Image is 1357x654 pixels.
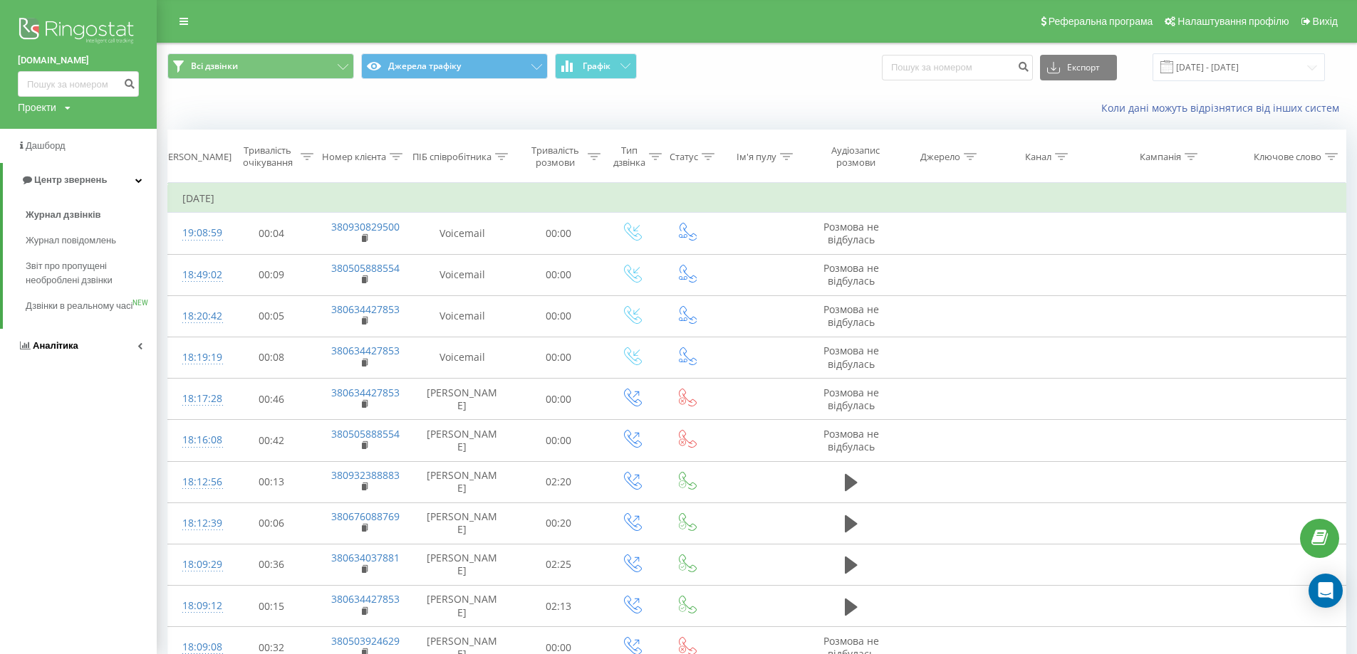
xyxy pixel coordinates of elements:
a: Коли дані можуть відрізнятися вiд інших систем [1101,101,1346,115]
a: 380505888554 [331,261,400,275]
img: Ringostat logo [18,14,139,50]
div: Проекти [18,100,56,115]
td: [PERSON_NAME] [411,544,513,585]
a: Центр звернень [3,163,157,197]
div: Канал [1025,151,1051,163]
div: [PERSON_NAME] [160,151,232,163]
span: Розмова не відбулась [823,261,879,288]
span: Аналiтика [33,340,78,351]
span: Розмова не відбулась [823,386,879,412]
div: 18:09:29 [182,551,212,579]
td: Voicemail [411,254,513,295]
a: 380634427853 [331,592,400,606]
td: 00:00 [513,295,604,337]
td: [PERSON_NAME] [411,420,513,461]
div: Тривалість розмови [526,144,584,169]
td: 00:05 [226,295,317,337]
div: 18:16:08 [182,426,212,454]
span: Налаштування профілю [1177,16,1289,27]
td: Voicemail [411,337,513,378]
div: 19:08:59 [182,219,212,247]
td: 02:25 [513,544,604,585]
div: Номер клієнта [322,151,386,163]
button: Джерела трафіку [361,53,548,79]
span: Розмова не відбулась [823,427,879,453]
td: Voicemail [411,295,513,337]
div: Ключове слово [1254,151,1321,163]
div: 18:20:42 [182,302,212,330]
a: Дзвінки в реальному часіNEW [26,293,157,319]
div: Джерело [920,151,960,163]
td: 00:13 [226,461,317,502]
a: 380634037881 [331,551,400,564]
a: 380505888554 [331,427,400,441]
span: Дашборд [26,140,66,151]
a: 380930829500 [331,220,400,233]
td: 00:46 [226,379,317,420]
div: ПІБ співробітника [412,151,492,163]
span: Розмова не відбулась [823,344,879,370]
div: 18:12:39 [182,510,212,537]
div: Open Intercom Messenger [1309,574,1343,608]
div: Тривалість очікування [239,144,297,169]
a: 380932388883 [331,468,400,482]
input: Пошук за номером [18,71,139,97]
td: 00:36 [226,544,317,585]
div: 18:17:28 [182,385,212,413]
td: 00:00 [513,213,604,254]
div: 18:19:19 [182,344,212,371]
td: 00:00 [513,337,604,378]
span: Звіт про пропущені необроблені дзвінки [26,259,150,288]
td: 00:15 [226,586,317,627]
td: 00:00 [513,379,604,420]
span: Реферальна програма [1049,16,1153,27]
span: Дзвінки в реальному часі [26,299,132,313]
div: 18:12:56 [182,468,212,496]
a: 380676088769 [331,510,400,523]
td: 00:04 [226,213,317,254]
div: Ім'я пулу [737,151,776,163]
td: [PERSON_NAME] [411,502,513,544]
div: Кампанія [1140,151,1181,163]
button: Графік [555,53,637,79]
span: Графік [583,61,610,71]
td: 02:13 [513,586,604,627]
td: 00:06 [226,502,317,544]
td: Voicemail [411,213,513,254]
button: Експорт [1040,55,1117,80]
span: Журнал дзвінків [26,208,101,222]
span: Центр звернень [34,174,107,185]
button: Всі дзвінки [167,53,354,79]
a: Звіт про пропущені необроблені дзвінки [26,253,157,293]
div: Аудіозапис розмови [821,144,892,169]
td: 00:08 [226,337,317,378]
span: Вихід [1313,16,1338,27]
td: [PERSON_NAME] [411,379,513,420]
span: Всі дзвінки [191,60,238,72]
td: 00:00 [513,254,604,295]
td: [PERSON_NAME] [411,586,513,627]
a: 380634427853 [331,344,400,357]
td: 00:42 [226,420,317,461]
div: Тип дзвінка [613,144,645,169]
span: Розмова не відбулась [823,220,879,246]
a: 380503924629 [331,634,400,648]
td: 00:20 [513,502,604,544]
div: Статус [670,151,698,163]
td: [PERSON_NAME] [411,461,513,502]
span: Журнал повідомлень [26,233,116,248]
a: [DOMAIN_NAME] [18,53,139,68]
a: Журнал повідомлень [26,228,157,253]
a: Журнал дзвінків [26,202,157,228]
td: [DATE] [168,184,1346,213]
input: Пошук за номером [882,55,1033,80]
td: 00:00 [513,420,604,461]
div: 18:49:02 [182,261,212,289]
td: 02:20 [513,461,604,502]
span: Розмова не відбулась [823,302,879,329]
a: 380634427853 [331,386,400,399]
a: 380634427853 [331,302,400,316]
div: 18:09:12 [182,592,212,620]
td: 00:09 [226,254,317,295]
